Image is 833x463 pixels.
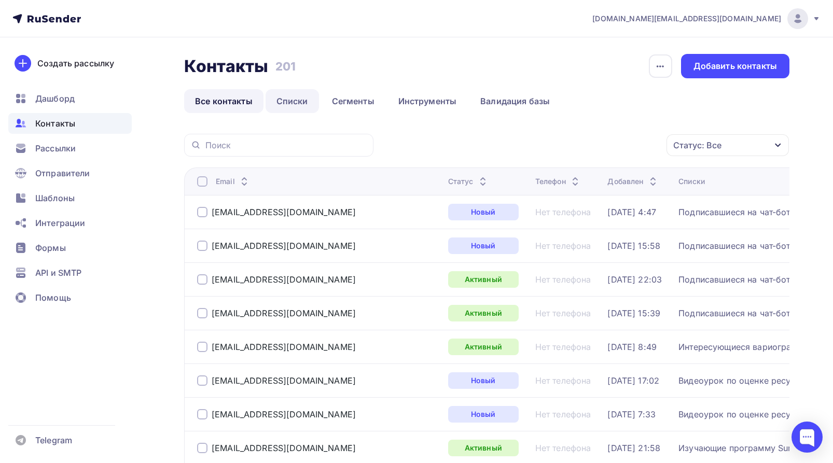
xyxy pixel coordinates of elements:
[469,89,561,113] a: Валидация базы
[448,305,519,321] a: Активный
[607,443,660,453] a: [DATE] 21:58
[8,138,132,159] a: Рассылки
[212,375,356,386] a: [EMAIL_ADDRESS][DOMAIN_NAME]
[678,443,815,453] a: Изучающие программу Surfer 23
[592,13,781,24] span: [DOMAIN_NAME][EMAIL_ADDRESS][DOMAIN_NAME]
[37,57,114,69] div: Создать рассылку
[35,142,76,155] span: Рассылки
[448,440,519,456] a: Активный
[205,139,367,151] input: Поиск
[592,8,821,29] a: [DOMAIN_NAME][EMAIL_ADDRESS][DOMAIN_NAME]
[212,308,356,318] a: [EMAIL_ADDRESS][DOMAIN_NAME]
[448,237,519,254] a: Новый
[212,274,356,285] a: [EMAIL_ADDRESS][DOMAIN_NAME]
[35,242,66,254] span: Формы
[212,241,356,251] a: [EMAIL_ADDRESS][DOMAIN_NAME]
[212,409,356,419] a: [EMAIL_ADDRESS][DOMAIN_NAME]
[535,308,591,318] div: Нет телефона
[216,176,251,187] div: Email
[8,88,132,109] a: Дашборд
[607,176,659,187] div: Добавлен
[678,176,705,187] div: Списки
[678,342,814,352] a: Интересующиеся вариограммой
[35,192,75,204] span: Шаблоны
[448,372,519,389] a: Новый
[35,291,71,304] span: Помощь
[321,89,385,113] a: Сегменты
[666,134,789,157] button: Статус: Все
[266,89,319,113] a: Списки
[535,274,591,285] a: Нет телефона
[535,375,591,386] a: Нет телефона
[535,409,591,419] a: Нет телефона
[8,113,132,134] a: Контакты
[448,406,519,423] a: Новый
[448,271,519,288] a: Активный
[212,207,356,217] a: [EMAIL_ADDRESS][DOMAIN_NAME]
[35,117,75,130] span: Контакты
[35,92,75,105] span: Дашборд
[535,241,591,251] a: Нет телефона
[607,241,660,251] a: [DATE] 15:58
[184,89,263,113] a: Все контакты
[35,434,72,446] span: Telegram
[607,207,656,217] a: [DATE] 4:47
[387,89,468,113] a: Инструменты
[607,375,659,386] a: [DATE] 17:02
[535,176,581,187] div: Телефон
[275,59,296,74] h3: 201
[448,176,489,187] div: Статус
[535,342,591,352] a: Нет телефона
[448,339,519,355] a: Активный
[607,409,656,419] a: [DATE] 7:33
[693,60,777,72] div: Добавить контакты
[8,163,132,184] a: Отправители
[607,274,662,285] a: [DATE] 22:03
[673,139,721,151] div: Статус: Все
[8,237,132,258] a: Формы
[212,443,356,453] a: [EMAIL_ADDRESS][DOMAIN_NAME]
[607,308,660,318] a: [DATE] 15:39
[184,56,268,77] h2: Контакты
[535,207,591,217] a: Нет телефона
[8,188,132,208] a: Шаблоны
[448,204,519,220] a: Новый
[35,266,81,279] span: API и SMTP
[35,167,90,179] span: Отправители
[607,342,657,352] a: [DATE] 8:49
[535,443,591,453] a: Нет телефона
[212,342,356,352] div: [EMAIL_ADDRESS][DOMAIN_NAME]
